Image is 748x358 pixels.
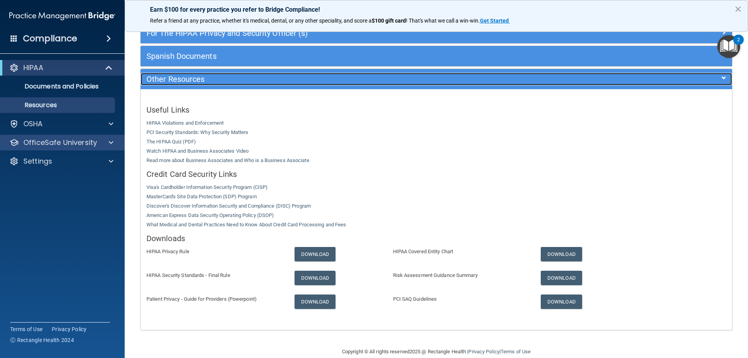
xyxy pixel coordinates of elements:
a: Terms of Use [501,349,531,354]
a: Visa's Cardholder Information Security Program (CISP) [146,184,268,190]
a: What Medical and Dental Practices Need to Know About Credit Card Processing and Fees [146,222,346,227]
button: Close [734,3,742,15]
a: American Express Data Security Operating Policy (DSOP) [146,212,274,218]
a: Download [541,295,582,309]
a: OSHA [9,119,113,129]
span: Ⓒ Rectangle Health 2024 [10,336,74,344]
p: Risk Assessment Guidance Summary [393,271,529,280]
h5: Credit Card Security Links [146,170,726,178]
a: Settings [9,157,113,166]
a: OfficeSafe University [9,138,113,147]
p: HIPAA Security Standards - Final Rule [146,271,283,280]
a: Download [541,247,582,261]
p: OfficeSafe University [23,138,97,147]
h5: Other Resources [146,75,579,83]
a: HIPAA Violations and Enforcement [146,120,224,126]
h4: Compliance [23,33,77,44]
strong: $100 gift card [372,18,406,24]
a: Get Started [480,18,510,24]
img: PMB logo [9,8,115,24]
a: Other Resources [146,73,726,85]
span: Refer a friend at any practice, whether it's medical, dental, or any other speciality, and score a [150,18,372,24]
p: Settings [23,157,52,166]
a: HIPAA [9,63,113,72]
p: Documents and Policies [5,83,111,90]
p: Resources [5,101,111,109]
p: HIPAA Privacy Rule [146,247,283,256]
h5: Downloads [146,234,726,243]
a: Download [541,271,582,285]
span: ! That's what we call a win-win. [406,18,480,24]
p: HIPAA [23,63,43,72]
a: Privacy Policy [52,325,87,333]
h5: For The HIPAA Privacy and Security Officer (s) [146,29,579,37]
strong: Get Started [480,18,509,24]
a: The HIPAA Quiz (PDF) [146,139,196,145]
p: HIPAA Covered Entity Chart [393,247,529,256]
a: Download [295,295,336,309]
a: Privacy Policy [468,349,499,354]
div: 2 [737,40,740,50]
a: Watch HIPAA and Business Associates Video [146,148,249,154]
p: Earn $100 for every practice you refer to Bridge Compliance! [150,6,723,13]
a: Spanish Documents [146,50,726,62]
p: PCI SAQ Guidelines [393,295,529,304]
p: Patient Privacy - Guide for Providers (Powerpoint) [146,295,283,304]
a: For The HIPAA Privacy and Security Officer (s) [146,27,726,39]
a: Discover's Discover Information Security and Compliance (DISC) Program [146,203,311,209]
a: Download [295,247,336,261]
p: OSHA [23,119,43,129]
button: Open Resource Center, 2 new notifications [717,35,740,58]
a: Terms of Use [10,325,42,333]
a: Read more about Business Associates and Who is a Business Associate [146,157,309,163]
a: Download [295,271,336,285]
h5: Spanish Documents [146,52,579,60]
a: MasterCard's Site Data Protection (SDP) Program [146,194,257,199]
a: PCI Security Standards: Why Security Matters [146,129,248,135]
h5: Useful Links [146,106,726,114]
